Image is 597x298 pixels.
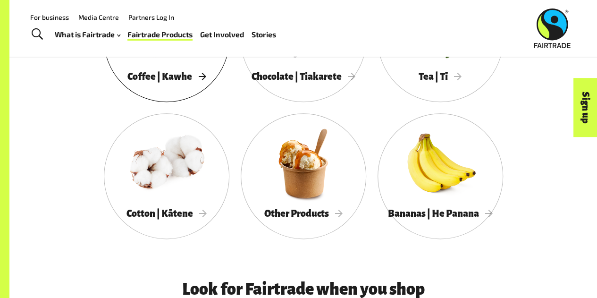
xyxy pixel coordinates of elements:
[126,208,207,219] span: Cotton | Kātene
[378,113,503,239] a: Bananas | He Panana
[264,208,343,219] span: Other Products
[252,28,276,41] a: Stories
[252,71,355,82] span: Chocolate | Tiakarete
[200,28,244,41] a: Get Involved
[55,28,120,41] a: What is Fairtrade
[127,28,193,41] a: Fairtrade Products
[534,9,571,48] img: Fairtrade Australia New Zealand logo
[104,113,229,239] a: Cotton | Kātene
[241,113,366,239] a: Other Products
[419,71,462,82] span: Tea | Tī
[388,208,493,219] span: Bananas | He Panana
[127,71,206,82] span: Coffee | Kawhe
[30,13,69,21] a: For business
[78,13,119,21] a: Media Centre
[25,23,49,46] a: Toggle Search
[128,13,174,21] a: Partners Log In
